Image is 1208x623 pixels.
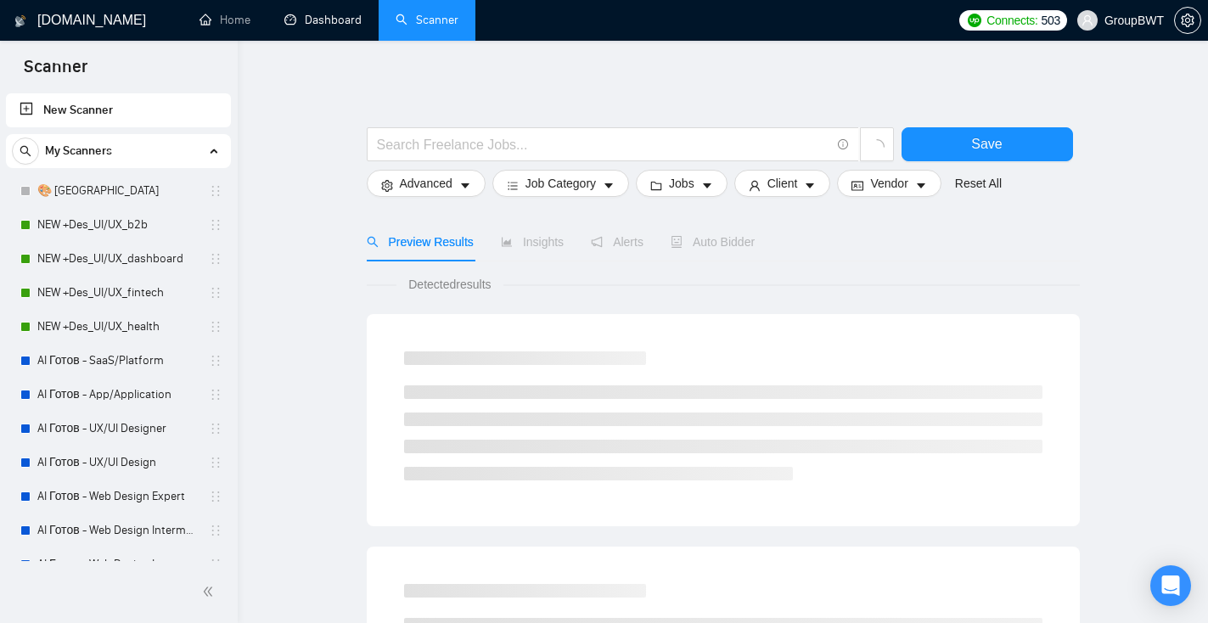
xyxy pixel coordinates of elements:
[869,139,885,154] span: loading
[6,93,231,127] li: New Scanner
[837,170,941,197] button: idcardVendorcaret-down
[37,412,199,446] a: AI Готов - UX/UI Designer
[1042,11,1060,30] span: 503
[838,139,849,150] span: info-circle
[396,275,503,294] span: Detected results
[955,174,1002,193] a: Reset All
[671,236,683,248] span: robot
[671,235,755,249] span: Auto Bidder
[701,179,713,192] span: caret-down
[37,547,199,581] a: AI Готов - Web Design Intermediate минус Development
[37,514,199,547] a: AI Готов - Web Design Intermediate минус Developer
[1174,14,1201,27] a: setting
[968,14,981,27] img: upwork-logo.png
[37,208,199,242] a: NEW +Des_UI/UX_b2b
[501,235,564,249] span: Insights
[1175,14,1200,27] span: setting
[603,179,615,192] span: caret-down
[10,54,101,90] span: Scanner
[459,179,471,192] span: caret-down
[209,524,222,537] span: holder
[209,422,222,435] span: holder
[37,446,199,480] a: AI Готов - UX/UI Design
[209,218,222,232] span: holder
[202,583,219,600] span: double-left
[209,558,222,571] span: holder
[37,276,199,310] a: NEW +Des_UI/UX_fintech
[37,344,199,378] a: AI Готов - SaaS/Platform
[209,286,222,300] span: holder
[915,179,927,192] span: caret-down
[209,320,222,334] span: holder
[492,170,629,197] button: barsJob Categorycaret-down
[381,179,393,192] span: setting
[734,170,831,197] button: userClientcaret-down
[284,13,362,27] a: dashboardDashboard
[902,127,1073,161] button: Save
[12,138,39,165] button: search
[367,236,379,248] span: search
[209,184,222,198] span: holder
[525,174,596,193] span: Job Category
[209,388,222,401] span: holder
[591,236,603,248] span: notification
[37,242,199,276] a: NEW +Des_UI/UX_dashboard
[377,134,830,155] input: Search Freelance Jobs...
[507,179,519,192] span: bars
[37,310,199,344] a: NEW +Des_UI/UX_health
[669,174,694,193] span: Jobs
[367,235,474,249] span: Preview Results
[971,133,1002,154] span: Save
[209,490,222,503] span: holder
[501,236,513,248] span: area-chart
[209,354,222,368] span: holder
[1082,14,1093,26] span: user
[1174,7,1201,34] button: setting
[870,174,907,193] span: Vendor
[650,179,662,192] span: folder
[367,170,486,197] button: settingAdvancedcaret-down
[400,174,452,193] span: Advanced
[20,93,217,127] a: New Scanner
[13,145,38,157] span: search
[37,480,199,514] a: AI Готов - Web Design Expert
[199,13,250,27] a: homeHome
[209,456,222,469] span: holder
[37,378,199,412] a: AI Готов - App/Application
[209,252,222,266] span: holder
[767,174,798,193] span: Client
[749,179,761,192] span: user
[396,13,458,27] a: searchScanner
[1150,565,1191,606] div: Open Intercom Messenger
[636,170,728,197] button: folderJobscaret-down
[851,179,863,192] span: idcard
[986,11,1037,30] span: Connects:
[14,8,26,35] img: logo
[45,134,112,168] span: My Scanners
[591,235,643,249] span: Alerts
[804,179,816,192] span: caret-down
[37,174,199,208] a: 🎨 [GEOGRAPHIC_DATA]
